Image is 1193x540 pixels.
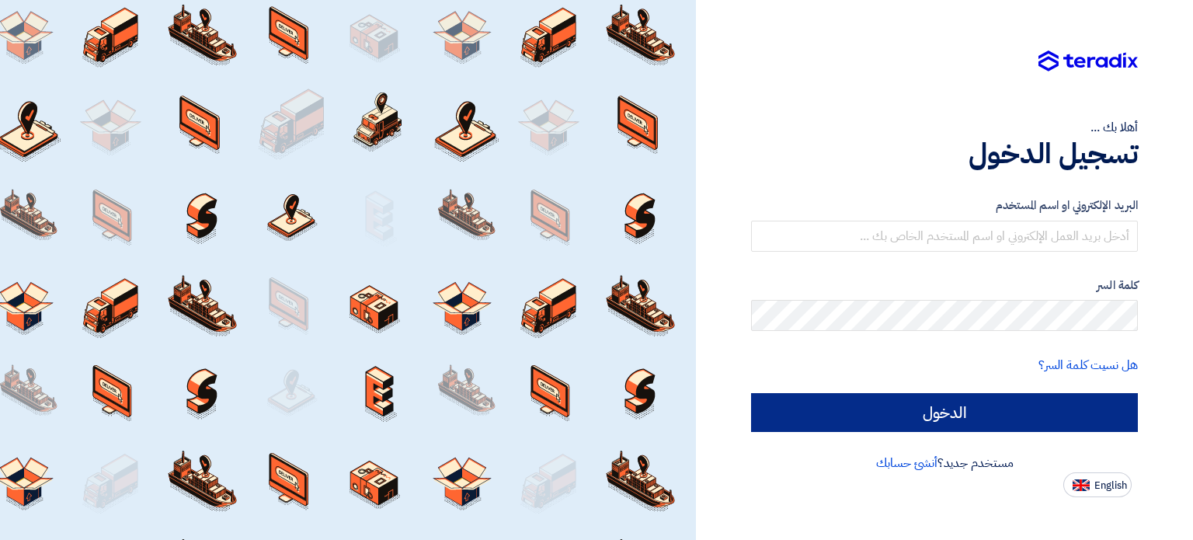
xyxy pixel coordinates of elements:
[751,393,1138,432] input: الدخول
[876,454,937,472] a: أنشئ حسابك
[751,221,1138,252] input: أدخل بريد العمل الإلكتروني او اسم المستخدم الخاص بك ...
[1038,356,1138,375] a: هل نسيت كلمة السر؟
[751,454,1138,472] div: مستخدم جديد؟
[1094,480,1127,491] span: English
[1073,479,1090,491] img: en-US.png
[751,137,1138,171] h1: تسجيل الدخول
[1063,472,1132,497] button: English
[1038,51,1138,72] img: Teradix logo
[751,118,1138,137] div: أهلا بك ...
[751,277,1138,294] label: كلمة السر
[751,197,1138,214] label: البريد الإلكتروني او اسم المستخدم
